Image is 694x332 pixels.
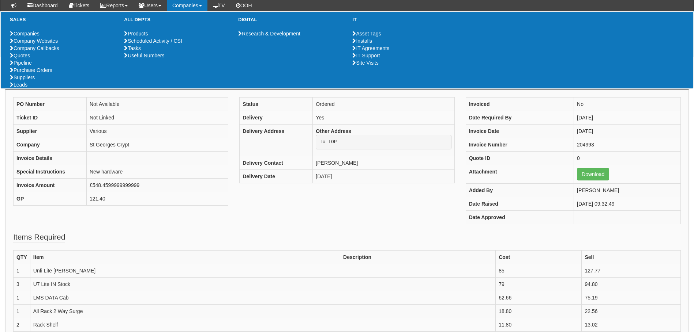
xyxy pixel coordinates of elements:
a: Tasks [124,45,141,51]
th: Delivery Address [240,125,313,156]
td: 18.80 [496,305,582,318]
th: Quote ID [466,152,574,165]
th: Delivery Date [240,169,313,183]
td: 79 [496,278,582,291]
th: Company [14,138,87,152]
td: 1 [14,291,30,305]
td: Yes [313,111,454,125]
td: 22.56 [582,305,681,318]
td: £548.4599999999999 [87,179,228,192]
a: Download [577,168,609,180]
td: 94.80 [582,278,681,291]
h3: IT [352,17,455,26]
td: 3 [14,278,30,291]
th: Attachment [466,165,574,184]
td: 85 [496,264,582,278]
td: 13.02 [582,318,681,332]
h3: Sales [10,17,113,26]
td: New hardware [87,165,228,179]
a: Company Callbacks [10,45,59,51]
a: Quotes [10,53,30,58]
td: Not Available [87,98,228,111]
td: 0 [574,152,681,165]
a: Leads [10,82,27,88]
legend: Items Required [13,232,65,243]
td: [DATE] [574,125,681,138]
th: Date Raised [466,197,574,211]
th: Date Approved [466,211,574,224]
td: 2 [14,318,30,332]
td: Not Linked [87,111,228,125]
th: Item [30,251,340,264]
th: Status [240,98,313,111]
td: 1 [14,305,30,318]
td: [DATE] [313,169,454,183]
th: Delivery [240,111,313,125]
a: Products [124,31,148,37]
a: Research & Development [238,31,300,37]
td: Unfi Lite [PERSON_NAME] [30,264,340,278]
a: Asset Tags [352,31,381,37]
th: Special Instructions [14,165,87,179]
th: Sell [582,251,681,264]
td: 204993 [574,138,681,152]
th: QTY [14,251,30,264]
h3: All Depts [124,17,227,26]
a: IT Support [352,53,380,58]
a: Company Websites [10,38,58,44]
td: 1 [14,264,30,278]
th: Date Required By [466,111,574,125]
a: Companies [10,31,40,37]
td: LMS DATA Cab [30,291,340,305]
th: Cost [496,251,582,264]
a: Purchase Orders [10,67,52,73]
a: Suppliers [10,75,35,80]
pre: To TOP [316,135,451,149]
th: Invoice Date [466,125,574,138]
th: Supplier [14,125,87,138]
td: Ordered [313,98,454,111]
b: Other Address [316,128,351,134]
td: [PERSON_NAME] [574,184,681,197]
td: Rack Shelf [30,318,340,332]
td: No [574,98,681,111]
td: Various [87,125,228,138]
a: Site Visits [352,60,378,66]
td: All Rack 2 Way Surge [30,305,340,318]
a: IT Agreements [352,45,389,51]
th: PO Number [14,98,87,111]
td: 11.80 [496,318,582,332]
a: Useful Numbers [124,53,164,58]
th: Invoiced [466,98,574,111]
td: 62.66 [496,291,582,305]
td: 75.19 [582,291,681,305]
td: [DATE] 09:32:49 [574,197,681,211]
th: Added By [466,184,574,197]
th: Invoice Amount [14,179,87,192]
td: 127.77 [582,264,681,278]
th: Ticket ID [14,111,87,125]
td: 121.40 [87,192,228,206]
th: Description [340,251,496,264]
a: Pipeline [10,60,32,66]
a: Installs [352,38,372,44]
td: St Georges Crypt [87,138,228,152]
th: Delivery Contact [240,156,313,169]
h3: Digital [238,17,341,26]
th: Invoice Number [466,138,574,152]
td: [PERSON_NAME] [313,156,454,169]
th: GP [14,192,87,206]
th: Invoice Details [14,152,87,165]
a: Scheduled Activity / CSI [124,38,182,44]
td: U7 Lite IN Stock [30,278,340,291]
td: [DATE] [574,111,681,125]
